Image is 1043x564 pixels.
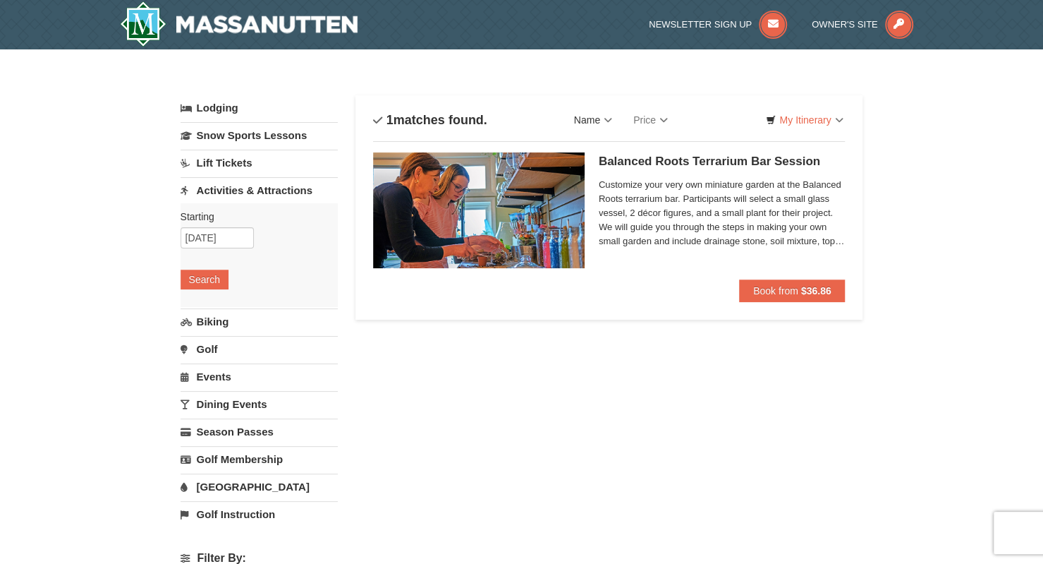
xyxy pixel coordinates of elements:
a: Activities & Attractions [181,177,338,203]
a: Massanutten Resort [120,1,358,47]
a: Lodging [181,95,338,121]
a: Lift Tickets [181,150,338,176]
a: Newsletter Sign Up [649,19,787,30]
img: 18871151-30-393e4332.jpg [373,152,585,268]
a: Golf [181,336,338,362]
h5: Balanced Roots Terrarium Bar Session [599,155,846,169]
a: Events [181,364,338,390]
img: Massanutten Resort Logo [120,1,358,47]
a: Season Passes [181,419,338,445]
span: Newsletter Sign Up [649,19,752,30]
a: Name [563,106,623,134]
span: Book from [753,285,798,296]
a: My Itinerary [757,109,852,131]
button: Search [181,270,228,289]
a: Biking [181,308,338,335]
span: 1 [386,113,394,127]
a: Snow Sports Lessons [181,122,338,148]
span: Customize your very own miniature garden at the Balanced Roots terrarium bar. Participants will s... [599,178,846,248]
a: Owner's Site [812,19,913,30]
button: Book from $36.86 [739,280,846,302]
a: Dining Events [181,391,338,417]
strong: $36.86 [801,285,831,296]
h4: matches found. [373,113,487,127]
a: Golf Membership [181,446,338,472]
a: Price [623,106,678,134]
a: [GEOGRAPHIC_DATA] [181,474,338,500]
a: Golf Instruction [181,501,338,527]
label: Starting [181,210,327,224]
span: Owner's Site [812,19,878,30]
